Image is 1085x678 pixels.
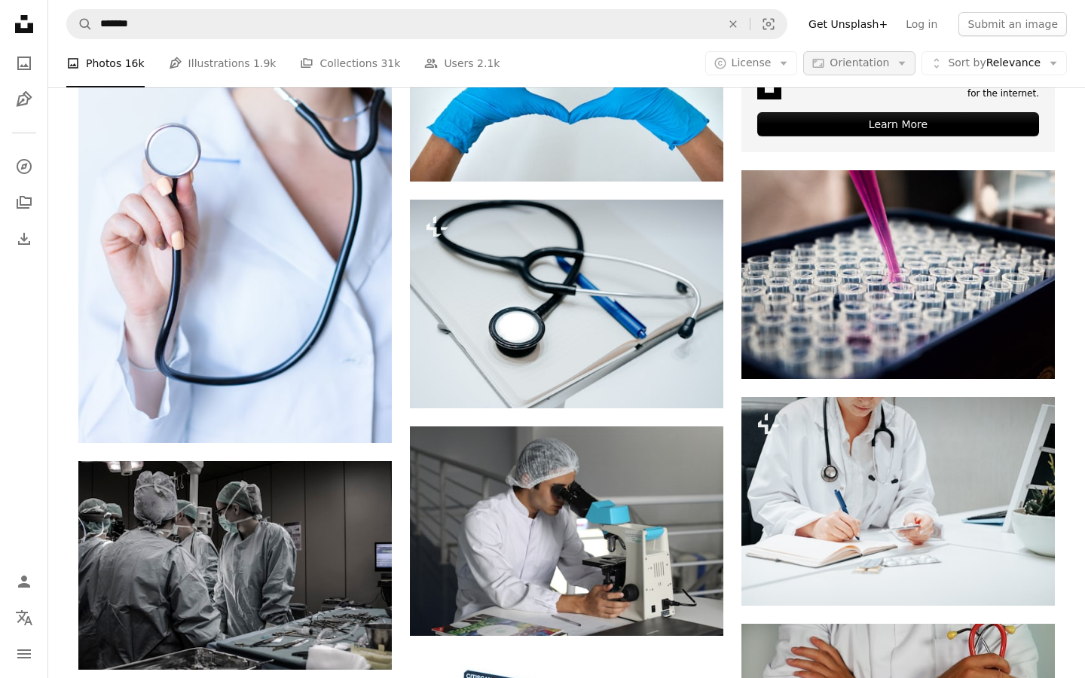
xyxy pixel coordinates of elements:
[9,151,39,182] a: Explore
[410,426,723,635] img: man sight on white microscope
[410,297,723,310] a: a book with a stethoscope on top of it
[381,55,400,72] span: 31k
[948,56,1041,71] span: Relevance
[732,56,772,69] span: License
[9,567,39,597] a: Log in / Sign up
[9,9,39,42] a: Home — Unsplash
[741,397,1055,606] img: a woman in a white lab coat writing on a notebook
[757,112,1039,136] div: Learn More
[9,639,39,669] button: Menu
[78,558,392,572] a: medical professionals working
[799,12,897,36] a: Get Unsplash+
[253,55,276,72] span: 1.9k
[803,51,915,75] button: Orientation
[924,75,1039,100] span: A new kind of advertising for the internet.
[424,39,500,87] a: Users 2.1k
[169,39,277,87] a: Illustrations 1.9k
[9,84,39,115] a: Illustrations
[958,12,1067,36] button: Submit an image
[300,39,400,87] a: Collections 31k
[9,224,39,254] a: Download History
[741,494,1055,508] a: a woman in a white lab coat writing on a notebook
[477,55,500,72] span: 2.1k
[948,56,986,69] span: Sort by
[750,10,787,38] button: Visual search
[921,51,1067,75] button: Sort byRelevance
[410,200,723,408] img: a book with a stethoscope on top of it
[830,56,889,69] span: Orientation
[741,267,1055,281] a: refill of liquid on tubes
[757,75,781,99] img: file-1631678316303-ed18b8b5cb9cimage
[741,170,1055,379] img: refill of liquid on tubes
[66,9,787,39] form: Find visuals sitewide
[705,51,798,75] button: License
[67,10,93,38] button: Search Unsplash
[9,48,39,78] a: Photos
[410,524,723,538] a: man sight on white microscope
[9,603,39,633] button: Language
[717,10,750,38] button: Clear
[78,461,392,670] img: medical professionals working
[897,12,946,36] a: Log in
[78,201,392,215] a: a woman in a white shirt holding a stethoscope
[9,188,39,218] a: Collections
